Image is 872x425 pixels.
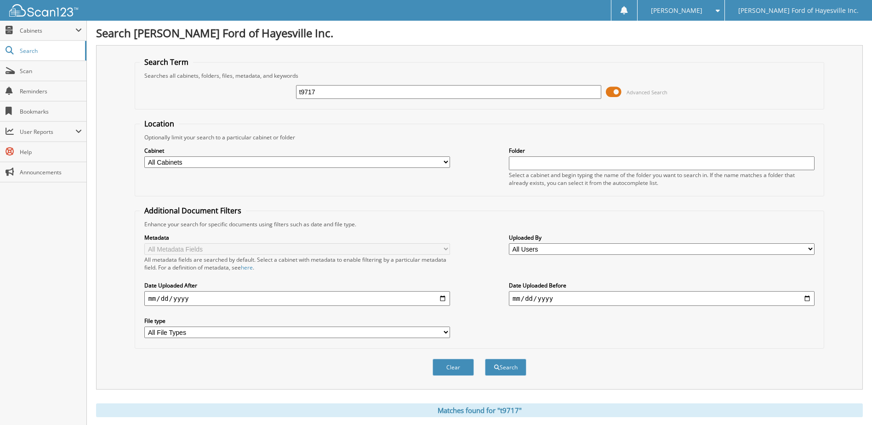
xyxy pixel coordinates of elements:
[241,264,253,271] a: here
[144,256,450,271] div: All metadata fields are searched by default. Select a cabinet with metadata to enable filtering b...
[9,4,78,17] img: scan123-logo-white.svg
[144,234,450,241] label: Metadata
[738,8,859,13] span: [PERSON_NAME] Ford of Hayesville Inc.
[509,234,815,241] label: Uploaded By
[140,119,179,129] legend: Location
[627,89,667,96] span: Advanced Search
[20,148,82,156] span: Help
[20,128,75,136] span: User Reports
[20,67,82,75] span: Scan
[140,57,193,67] legend: Search Term
[433,359,474,376] button: Clear
[20,168,82,176] span: Announcements
[144,281,450,289] label: Date Uploaded After
[96,25,863,40] h1: Search [PERSON_NAME] Ford of Hayesville Inc.
[140,72,819,80] div: Searches all cabinets, folders, files, metadata, and keywords
[140,220,819,228] div: Enhance your search for specific documents using filters such as date and file type.
[20,27,75,34] span: Cabinets
[485,359,526,376] button: Search
[140,133,819,141] div: Optionally limit your search to a particular cabinet or folder
[96,403,863,417] div: Matches found for "t9717"
[144,291,450,306] input: start
[509,281,815,289] label: Date Uploaded Before
[509,171,815,187] div: Select a cabinet and begin typing the name of the folder you want to search in. If the name match...
[509,291,815,306] input: end
[140,206,246,216] legend: Additional Document Filters
[144,317,450,325] label: File type
[144,147,450,155] label: Cabinet
[20,47,80,55] span: Search
[509,147,815,155] label: Folder
[651,8,702,13] span: [PERSON_NAME]
[20,108,82,115] span: Bookmarks
[20,87,82,95] span: Reminders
